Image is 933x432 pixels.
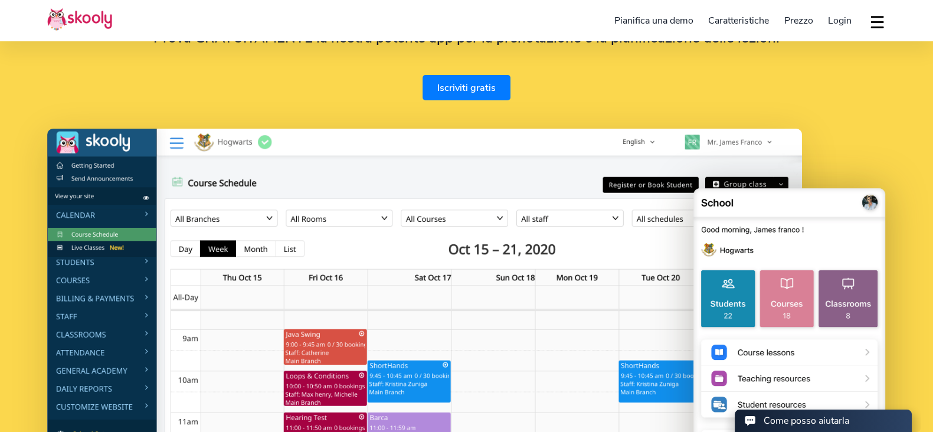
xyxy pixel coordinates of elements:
[869,8,886,35] button: dropdown menu
[828,14,852,27] span: Login
[423,75,510,100] a: Iscriviti gratis
[777,11,821,30] a: Prezzo
[700,11,777,30] a: Caratteristiche
[47,8,112,31] img: Skooly
[820,11,859,30] a: Login
[784,14,813,27] span: Prezzo
[607,11,701,30] a: Pianifica una demo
